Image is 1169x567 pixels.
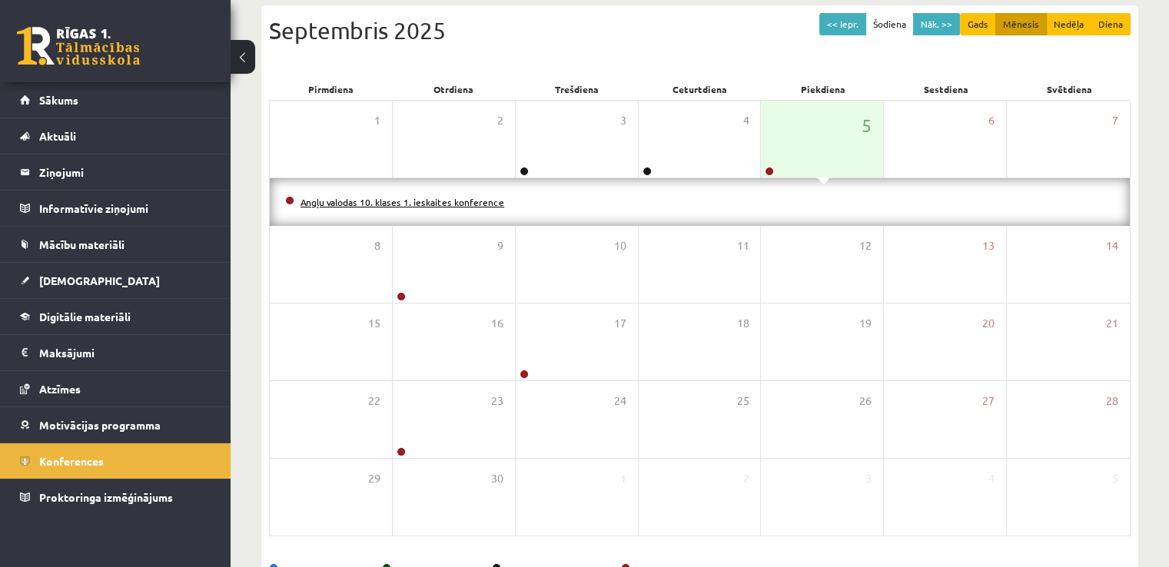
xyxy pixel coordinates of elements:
[960,13,996,35] button: Gads
[39,237,125,251] span: Mācību materiāli
[368,470,380,487] span: 29
[819,13,866,35] button: << Iepr.
[865,13,914,35] button: Šodiena
[736,393,749,409] span: 25
[638,78,761,100] div: Ceturtdiena
[762,78,885,100] div: Piekdiena
[614,315,626,332] span: 17
[20,118,211,154] a: Aktuāli
[1106,393,1118,409] span: 28
[742,470,749,487] span: 2
[1106,237,1118,254] span: 14
[1091,13,1131,35] button: Diena
[1046,13,1091,35] button: Nedēļa
[859,315,872,332] span: 19
[374,112,380,129] span: 1
[491,315,503,332] span: 16
[1112,112,1118,129] span: 7
[39,418,161,432] span: Motivācijas programma
[988,470,995,487] span: 4
[515,78,638,100] div: Trešdiena
[862,112,872,138] span: 5
[20,227,211,262] a: Mācību materiāli
[368,393,380,409] span: 22
[982,315,995,332] span: 20
[1008,78,1131,100] div: Svētdiena
[913,13,960,35] button: Nāk. >>
[497,112,503,129] span: 2
[39,310,131,323] span: Digitālie materiāli
[620,112,626,129] span: 3
[269,13,1131,48] div: Septembris 2025
[39,454,104,468] span: Konferences
[885,78,1008,100] div: Sestdiena
[20,443,211,479] a: Konferences
[20,263,211,298] a: [DEMOGRAPHIC_DATA]
[20,371,211,406] a: Atzīmes
[865,470,872,487] span: 3
[620,470,626,487] span: 1
[988,112,995,129] span: 6
[982,237,995,254] span: 13
[491,470,503,487] span: 30
[39,335,211,370] legend: Maksājumi
[39,382,81,396] span: Atzīmes
[20,479,211,515] a: Proktoringa izmēģinājums
[20,191,211,226] a: Informatīvie ziņojumi
[20,335,211,370] a: Maksājumi
[497,237,503,254] span: 9
[39,154,211,190] legend: Ziņojumi
[982,393,995,409] span: 27
[39,191,211,226] legend: Informatīvie ziņojumi
[859,393,872,409] span: 26
[368,315,380,332] span: 15
[20,154,211,190] a: Ziņojumi
[736,315,749,332] span: 18
[39,129,76,143] span: Aktuāli
[392,78,515,100] div: Otrdiena
[39,274,160,287] span: [DEMOGRAPHIC_DATA]
[17,27,140,65] a: Rīgas 1. Tālmācības vidusskola
[301,196,504,208] a: Angļu valodas 10. klases 1. ieskaites konference
[39,490,173,504] span: Proktoringa izmēģinājums
[736,237,749,254] span: 11
[491,393,503,409] span: 23
[20,299,211,334] a: Digitālie materiāli
[1112,470,1118,487] span: 5
[269,78,392,100] div: Pirmdiena
[374,237,380,254] span: 8
[20,407,211,443] a: Motivācijas programma
[20,82,211,118] a: Sākums
[614,237,626,254] span: 10
[859,237,872,254] span: 12
[614,393,626,409] span: 24
[995,13,1047,35] button: Mēnesis
[39,93,78,107] span: Sākums
[742,112,749,129] span: 4
[1106,315,1118,332] span: 21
